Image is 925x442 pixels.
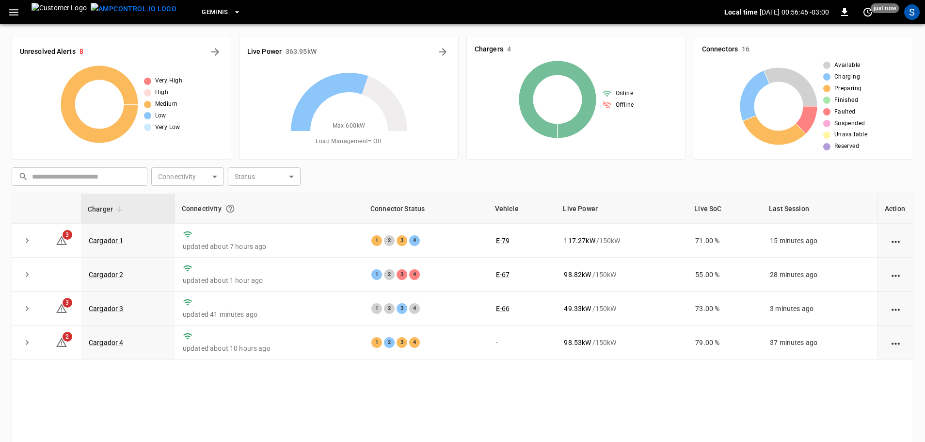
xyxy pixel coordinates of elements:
a: Cargador 4 [89,339,124,346]
span: Charging [834,72,860,82]
td: - [488,326,557,360]
div: 1 [371,303,382,314]
button: expand row [20,233,34,248]
button: expand row [20,335,34,350]
button: Connection between the charger and our software. [222,200,239,217]
h6: Unresolved Alerts [20,47,76,57]
a: Cargador 1 [89,237,124,245]
span: just now [871,3,899,13]
div: 2 [384,235,395,246]
div: 2 [384,337,395,348]
div: / 150 kW [564,304,680,313]
a: Cargador 3 [89,305,124,312]
span: Very High [155,76,183,86]
p: 98.82 kW [564,270,591,279]
div: 3 [397,235,407,246]
button: Energy Overview [435,44,450,60]
span: High [155,88,169,98]
span: Charger [88,203,126,215]
button: Geminis [198,3,245,22]
a: E-66 [496,305,510,312]
a: 2 [56,338,67,346]
th: Action [877,194,913,224]
h6: Connectors [702,44,738,55]
p: updated about 7 hours ago [183,242,356,251]
td: 15 minutes ago [762,224,877,258]
div: 1 [371,337,382,348]
span: Offline [616,100,634,110]
img: ampcontrol.io logo [91,3,176,15]
span: Load Management = Off [316,137,382,147]
div: 4 [409,235,420,246]
div: action cell options [890,304,902,313]
h6: 363.95 kW [286,47,317,57]
td: 79.00 % [687,326,762,360]
div: action cell options [890,270,902,279]
p: updated 41 minutes ago [183,310,356,319]
button: expand row [20,301,34,316]
h6: Chargers [475,44,503,55]
p: updated about 10 hours ago [183,344,356,353]
td: 73.00 % [687,292,762,326]
h6: Live Power [247,47,282,57]
div: 4 [409,337,420,348]
span: Available [834,61,861,70]
span: Geminis [202,7,228,18]
p: Local time [724,7,758,17]
span: 2 [63,332,72,342]
span: Max. 600 kW [333,121,366,131]
div: / 150 kW [564,270,680,279]
span: 3 [63,298,72,308]
div: 4 [409,303,420,314]
button: All Alerts [207,44,223,60]
th: Connector Status [364,194,488,224]
a: 3 [56,236,67,244]
p: updated about 1 hour ago [183,276,356,285]
span: Finished [834,96,858,105]
div: 1 [371,269,382,280]
div: 2 [384,269,395,280]
div: action cell options [890,338,902,347]
td: 55.00 % [687,258,762,292]
td: 71.00 % [687,224,762,258]
a: E-79 [496,237,510,245]
span: Medium [155,99,177,109]
div: Connectivity [182,200,357,217]
span: Suspended [834,119,865,129]
div: 4 [409,269,420,280]
th: Live SoC [687,194,762,224]
a: Cargador 2 [89,271,124,278]
div: 1 [371,235,382,246]
div: 2 [384,303,395,314]
div: / 150 kW [564,236,680,246]
div: 3 [397,269,407,280]
h6: 8 [80,47,83,57]
p: 49.33 kW [564,304,591,313]
p: 117.27 kW [564,236,595,246]
span: Preparing [834,84,862,94]
span: Low [155,111,166,121]
div: / 150 kW [564,338,680,347]
div: 3 [397,303,407,314]
span: Reserved [834,142,859,151]
p: 98.53 kW [564,338,591,347]
span: Unavailable [834,130,867,140]
th: Last Session [762,194,877,224]
a: E-67 [496,271,510,278]
img: Customer Logo [32,3,87,21]
button: set refresh interval [860,4,876,20]
h6: 4 [507,44,511,55]
span: 3 [63,230,72,240]
span: Online [616,89,633,98]
p: [DATE] 00:56:46 -03:00 [760,7,829,17]
div: profile-icon [904,4,920,20]
button: expand row [20,267,34,282]
span: Very Low [155,123,180,132]
td: 28 minutes ago [762,258,877,292]
td: 37 minutes ago [762,326,877,360]
th: Live Power [556,194,687,224]
span: Faulted [834,107,856,117]
th: Vehicle [488,194,557,224]
div: 3 [397,337,407,348]
a: 3 [56,304,67,312]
